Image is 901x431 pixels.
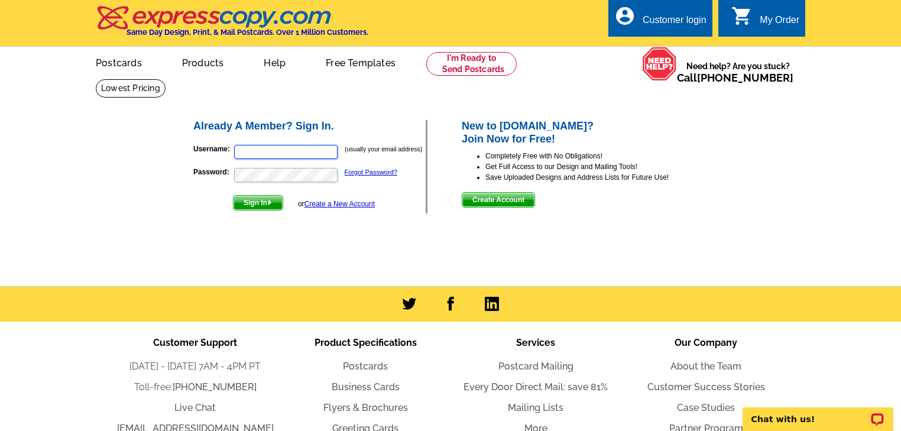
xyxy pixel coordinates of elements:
[110,380,280,394] li: Toll-free:
[462,120,709,145] h2: New to [DOMAIN_NAME]? Join Now for Free!
[163,48,243,76] a: Products
[234,196,283,210] span: Sign In
[464,381,608,393] a: Every Door Direct Mail: save 81%
[307,48,414,76] a: Free Templates
[760,15,799,31] div: My Order
[193,120,426,133] h2: Already A Member? Sign In.
[731,5,753,27] i: shopping_cart
[96,14,368,37] a: Same Day Design, Print, & Mail Postcards. Over 1 Million Customers.
[731,13,799,28] a: shopping_cart My Order
[193,144,233,154] label: Username:
[498,361,573,372] a: Postcard Mailing
[345,145,422,153] small: (usually your email address)
[110,359,280,374] li: [DATE] - [DATE] 7AM - 4PM PT
[153,337,237,348] span: Customer Support
[462,193,534,207] span: Create Account
[267,200,273,205] img: button-next-arrow-white.png
[298,199,375,209] div: or
[127,28,368,37] h4: Same Day Design, Print, & Mail Postcards. Over 1 Million Customers.
[345,168,397,176] a: Forgot Password?
[332,381,400,393] a: Business Cards
[77,48,161,76] a: Postcards
[193,167,233,177] label: Password:
[173,381,257,393] a: [PHONE_NUMBER]
[485,172,709,183] li: Save Uploaded Designs and Address Lists for Future Use!
[614,5,636,27] i: account_circle
[697,72,793,84] a: [PHONE_NUMBER]
[233,195,283,210] button: Sign In
[642,47,677,81] img: help
[516,337,555,348] span: Services
[677,60,799,84] span: Need help? Are you stuck?
[323,402,408,413] a: Flyers & Brochures
[485,151,709,161] li: Completely Free with No Obligations!
[245,48,304,76] a: Help
[675,337,737,348] span: Our Company
[677,72,793,84] span: Call
[643,15,706,31] div: Customer login
[647,381,765,393] a: Customer Success Stories
[735,394,901,431] iframe: LiveChat chat widget
[485,161,709,172] li: Get Full Access to our Design and Mailing Tools!
[614,13,706,28] a: account_circle Customer login
[315,337,417,348] span: Product Specifications
[174,402,216,413] a: Live Chat
[343,361,388,372] a: Postcards
[670,361,741,372] a: About the Team
[304,200,375,208] a: Create a New Account
[508,402,563,413] a: Mailing Lists
[677,402,735,413] a: Case Studies
[462,192,535,208] button: Create Account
